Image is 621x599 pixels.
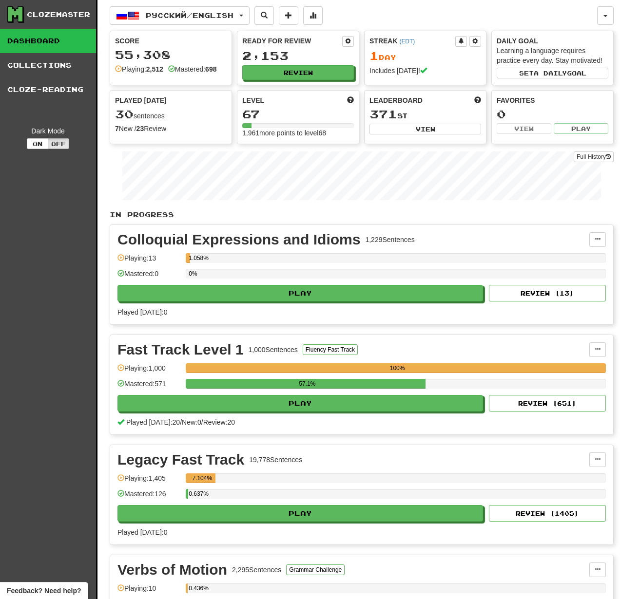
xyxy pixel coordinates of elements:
[189,253,190,263] div: 1.058%
[369,95,423,105] span: Leaderboard
[369,50,481,62] div: Day
[110,210,614,220] p: In Progress
[117,473,181,489] div: Playing: 1,405
[27,10,90,19] div: Clozemaster
[115,125,119,132] strong: 7
[146,65,163,73] strong: 2,512
[7,126,89,136] div: Dark Mode
[117,505,483,522] button: Play
[303,344,358,355] button: Fluency Fast Track
[117,395,483,412] button: Play
[489,285,606,301] button: Review (13)
[489,505,606,522] button: Review (1405)
[369,107,397,121] span: 371
[117,232,360,247] div: Colloquial Expressions and Idioms
[180,418,182,426] span: /
[497,95,608,105] div: Favorites
[279,6,298,25] button: Add sentence to collection
[117,528,167,536] span: Played [DATE]: 0
[249,345,298,355] div: 1,000 Sentences
[369,49,379,62] span: 1
[117,452,244,467] div: Legacy Fast Track
[369,66,481,75] div: Includes [DATE]!
[497,123,551,134] button: View
[399,38,415,45] a: (EDT)
[189,473,215,483] div: 7.104%
[347,95,354,105] span: Score more points to level up
[534,70,567,76] span: a daily
[497,68,608,78] button: Seta dailygoal
[286,564,345,575] button: Grammar Challenge
[242,128,354,138] div: 1,961 more points to level 68
[369,36,455,46] div: Streak
[189,363,606,373] div: 100%
[249,455,302,465] div: 19,778 Sentences
[27,138,48,149] button: On
[7,586,81,596] span: Open feedback widget
[117,363,181,379] div: Playing: 1,000
[242,65,354,80] button: Review
[115,107,134,121] span: 30
[254,6,274,25] button: Search sentences
[201,418,203,426] span: /
[474,95,481,105] span: This week in points, UTC
[303,6,323,25] button: More stats
[242,108,354,120] div: 67
[117,489,181,505] div: Mastered: 126
[242,95,264,105] span: Level
[115,36,227,46] div: Score
[497,36,608,46] div: Daily Goal
[365,235,414,244] div: 1,229 Sentences
[497,46,608,65] div: Learning a language requires practice every day. Stay motivated!
[242,50,354,62] div: 2,153
[117,285,483,301] button: Play
[182,418,201,426] span: New: 0
[189,379,426,389] div: 57.1%
[48,138,69,149] button: Off
[203,418,235,426] span: Review: 20
[242,36,342,46] div: Ready for Review
[117,253,181,269] div: Playing: 13
[126,418,180,426] span: Played [DATE]: 20
[115,95,167,105] span: Played [DATE]
[115,108,227,121] div: sentences
[117,269,181,285] div: Mastered: 0
[146,11,233,19] span: Русский / English
[117,562,227,577] div: Verbs of Motion
[117,308,167,316] span: Played [DATE]: 0
[115,124,227,133] div: New / Review
[117,379,181,395] div: Mastered: 571
[115,64,163,74] div: Playing:
[489,395,606,412] button: Review (651)
[115,49,227,61] div: 55,308
[168,64,217,74] div: Mastered:
[110,6,250,25] button: Русский/English
[554,123,608,134] button: Play
[369,124,481,134] button: View
[369,108,481,121] div: st
[136,125,144,132] strong: 23
[232,565,281,575] div: 2,295 Sentences
[574,151,614,162] a: Full History
[117,342,244,357] div: Fast Track Level 1
[497,108,608,120] div: 0
[205,65,216,73] strong: 698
